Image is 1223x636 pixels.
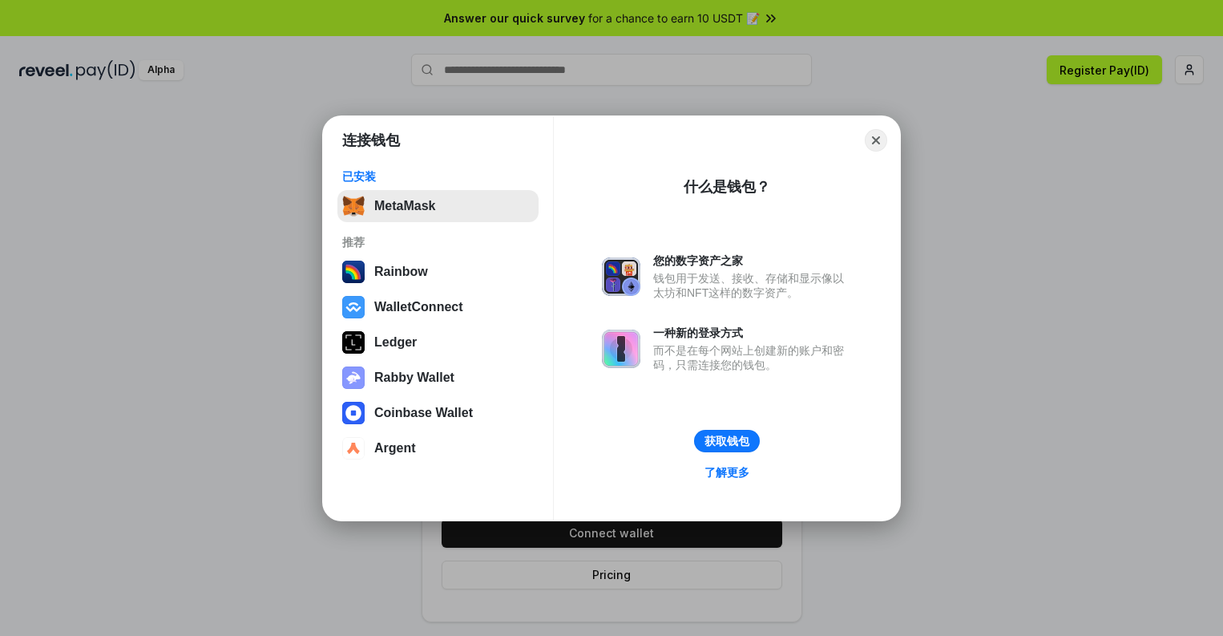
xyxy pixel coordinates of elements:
img: svg+xml,%3Csvg%20width%3D%2228%22%20height%3D%2228%22%20viewBox%3D%220%200%2028%2028%22%20fill%3D... [342,437,365,460]
div: Ledger [374,335,417,350]
div: 一种新的登录方式 [653,326,852,340]
button: Close [865,129,887,152]
div: Rabby Wallet [374,371,454,385]
img: svg+xml,%3Csvg%20xmlns%3D%22http%3A%2F%2Fwww.w3.org%2F2000%2Fsvg%22%20fill%3D%22none%22%20viewBox... [602,257,640,296]
h1: 连接钱包 [342,131,400,150]
div: 已安装 [342,169,534,184]
div: Coinbase Wallet [374,406,473,420]
div: 什么是钱包？ [684,177,770,196]
img: svg+xml,%3Csvg%20width%3D%2228%22%20height%3D%2228%22%20viewBox%3D%220%200%2028%2028%22%20fill%3D... [342,402,365,424]
div: WalletConnect [374,300,463,314]
div: Rainbow [374,265,428,279]
button: Rainbow [337,256,539,288]
div: 推荐 [342,235,534,249]
img: svg+xml,%3Csvg%20xmlns%3D%22http%3A%2F%2Fwww.w3.org%2F2000%2Fsvg%22%20fill%3D%22none%22%20viewBox... [602,330,640,368]
div: 而不是在每个网站上创建新的账户和密码，只需连接您的钱包。 [653,343,852,372]
div: 钱包用于发送、接收、存储和显示像以太坊和NFT这样的数字资产。 [653,271,852,300]
div: Argent [374,441,416,456]
button: MetaMask [337,190,539,222]
button: Ledger [337,326,539,359]
img: svg+xml,%3Csvg%20width%3D%2228%22%20height%3D%2228%22%20viewBox%3D%220%200%2028%2028%22%20fill%3D... [342,296,365,318]
div: 获取钱包 [704,434,749,448]
img: svg+xml,%3Csvg%20width%3D%22120%22%20height%3D%22120%22%20viewBox%3D%220%200%20120%20120%22%20fil... [342,261,365,283]
button: Coinbase Wallet [337,397,539,429]
a: 了解更多 [695,462,759,483]
button: Argent [337,432,539,464]
div: 了解更多 [704,465,749,480]
button: Rabby Wallet [337,362,539,394]
div: 您的数字资产之家 [653,253,852,268]
button: 获取钱包 [694,430,760,452]
img: svg+xml,%3Csvg%20fill%3D%22none%22%20height%3D%2233%22%20viewBox%3D%220%200%2035%2033%22%20width%... [342,195,365,217]
div: MetaMask [374,199,435,213]
button: WalletConnect [337,291,539,323]
img: svg+xml,%3Csvg%20xmlns%3D%22http%3A%2F%2Fwww.w3.org%2F2000%2Fsvg%22%20fill%3D%22none%22%20viewBox... [342,367,365,389]
img: svg+xml,%3Csvg%20xmlns%3D%22http%3A%2F%2Fwww.w3.org%2F2000%2Fsvg%22%20width%3D%2228%22%20height%3... [342,331,365,354]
